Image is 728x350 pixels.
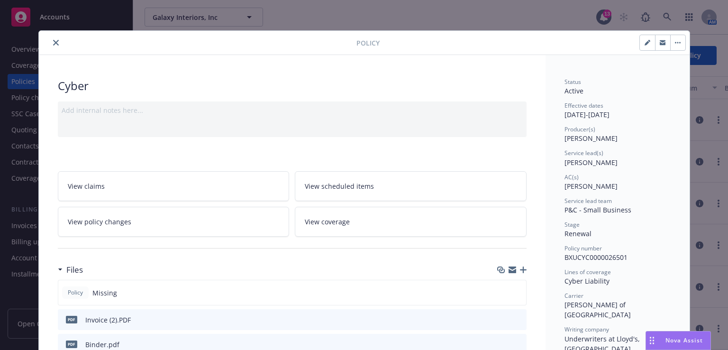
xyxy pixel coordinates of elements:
[66,288,85,297] span: Policy
[68,181,105,191] span: View claims
[295,171,527,201] a: View scheduled items
[646,332,658,350] div: Drag to move
[58,78,527,94] div: Cyber
[514,315,523,325] button: preview file
[646,331,711,350] button: Nova Assist
[564,300,631,319] span: [PERSON_NAME] of [GEOGRAPHIC_DATA]
[499,315,507,325] button: download file
[564,149,603,157] span: Service lead(s)
[564,292,583,300] span: Carrier
[564,134,618,143] span: [PERSON_NAME]
[564,86,583,95] span: Active
[564,253,628,262] span: BXUCYC0000026501
[564,173,579,181] span: AC(s)
[62,105,523,115] div: Add internal notes here...
[564,101,603,110] span: Effective dates
[564,276,610,286] span: Cyber Liability
[295,207,527,237] a: View coverage
[305,181,374,191] span: View scheduled items
[564,78,581,86] span: Status
[564,229,591,238] span: Renewal
[85,340,119,350] div: Binder.pdf
[50,37,62,48] button: close
[58,171,290,201] a: View claims
[564,125,595,133] span: Producer(s)
[665,336,703,344] span: Nova Assist
[564,221,580,229] span: Stage
[564,244,602,252] span: Policy number
[564,158,618,167] span: [PERSON_NAME]
[92,288,117,298] span: Missing
[66,264,83,276] h3: Files
[66,341,77,348] span: pdf
[564,268,611,276] span: Lines of coverage
[66,316,77,323] span: PDF
[499,340,507,350] button: download file
[514,340,523,350] button: preview file
[85,315,131,325] div: Invoice (2).PDF
[564,205,631,214] span: P&C - Small Business
[564,101,671,120] div: [DATE] - [DATE]
[58,264,83,276] div: Files
[305,217,350,227] span: View coverage
[58,207,290,237] a: View policy changes
[68,217,131,227] span: View policy changes
[564,182,618,191] span: [PERSON_NAME]
[564,197,612,205] span: Service lead team
[564,325,609,333] span: Writing company
[356,38,380,48] span: Policy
